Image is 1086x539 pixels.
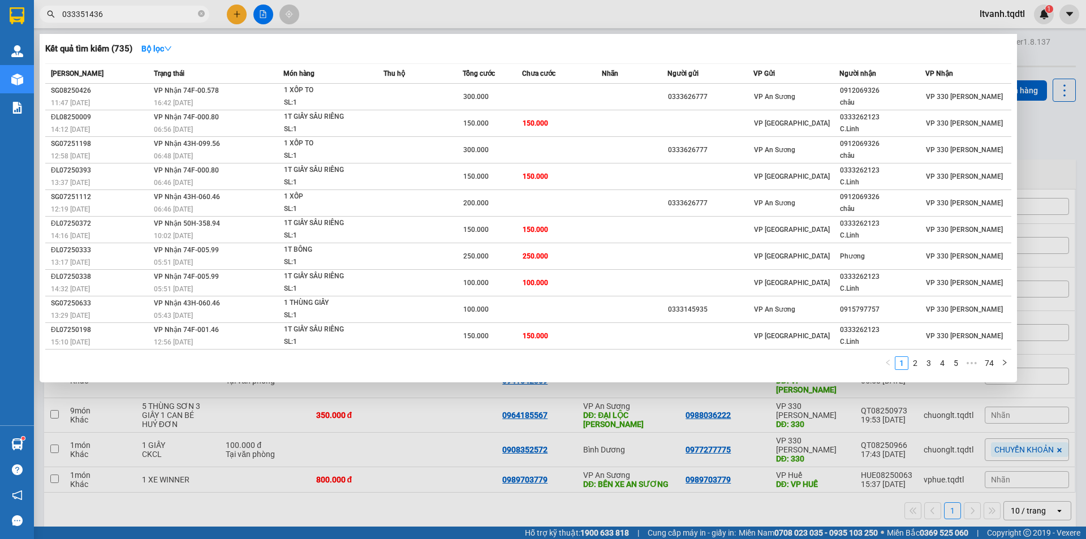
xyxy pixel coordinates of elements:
span: VP [GEOGRAPHIC_DATA] [754,226,830,234]
span: VP 330 [PERSON_NAME] [926,332,1003,340]
span: 12:58 [DATE] [51,152,90,160]
span: 150.000 [463,119,489,127]
span: 150.000 [523,226,548,234]
span: VP Nhận 74F-001.46 [154,326,219,334]
span: down [164,45,172,53]
div: SL: 1 [284,97,369,109]
div: SG07251112 [51,191,150,203]
span: VP Nhận 43H-060.46 [154,299,220,307]
div: SL: 1 [284,256,369,269]
div: 0333262123 [840,165,925,176]
div: ĐL08250009 [51,111,150,123]
button: Bộ lọcdown [132,40,181,58]
li: 4 [936,356,949,370]
span: notification [12,490,23,501]
span: 05:51 [DATE] [154,285,193,293]
div: 1T GIẤY SẦU RIÊNG [284,217,369,230]
span: VP 330 [PERSON_NAME] [926,146,1003,154]
li: 3 [922,356,936,370]
div: SG08250426 [51,85,150,97]
span: 150.000 [523,332,548,340]
span: Thu hộ [383,70,405,77]
span: 300.000 [463,93,489,101]
span: VP Nhận [925,70,953,77]
span: 250.000 [523,252,548,260]
span: Tổng cước [463,70,495,77]
li: 5 [949,356,963,370]
span: Món hàng [283,70,314,77]
div: C.Linh [840,336,925,348]
span: 200.000 [463,199,489,207]
a: 4 [936,357,949,369]
span: 05:51 [DATE] [154,258,193,266]
span: 100.000 [463,305,489,313]
span: VP Nhận 43H-099.56 [154,140,220,148]
div: SG07251198 [51,138,150,150]
div: SL: 1 [284,203,369,215]
div: ĐL07250393 [51,165,150,176]
span: 150.000 [463,173,489,180]
div: châu [840,150,925,162]
span: 150.000 [463,226,489,234]
div: SG07250633 [51,297,150,309]
span: right [1001,359,1008,366]
span: VP An Sương [754,199,795,207]
span: VP Nhận 74F-00.578 [154,87,219,94]
img: warehouse-icon [11,74,23,85]
img: warehouse-icon [11,45,23,57]
span: VP Gửi [753,70,775,77]
li: Previous Page [881,356,895,370]
span: VP An Sương [754,305,795,313]
div: ĐL07250333 [51,244,150,256]
span: 150.000 [523,173,548,180]
div: 1 XỐP TO [284,84,369,97]
div: SL: 1 [284,123,369,136]
div: 1 THÙNG GIẤY [284,297,369,309]
span: VP Nhận 74F-005.99 [154,246,219,254]
span: VP Nhận 74F-005.99 [154,273,219,281]
div: 0333626777 [668,91,753,103]
span: VP Nhận 74F-000.80 [154,113,219,121]
span: close-circle [198,9,205,20]
strong: Bộ lọc [141,44,172,53]
span: [PERSON_NAME] [51,70,104,77]
div: 1T BÔNG [284,244,369,256]
span: 12:56 [DATE] [154,338,193,346]
span: question-circle [12,464,23,475]
li: 2 [908,356,922,370]
span: VP 330 [PERSON_NAME] [926,119,1003,127]
div: 1T GIẤY SẦU RIÊNG [284,324,369,336]
div: 0912069326 [840,138,925,150]
span: 150.000 [463,332,489,340]
li: Next 5 Pages [963,356,981,370]
div: 1T GIẤY SẦU RIÊNG [284,111,369,123]
a: 1 [895,357,908,369]
span: 14:32 [DATE] [51,285,90,293]
span: Người nhận [839,70,876,77]
span: VP 330 [PERSON_NAME] [926,252,1003,260]
div: 0333626777 [668,144,753,156]
span: 06:56 [DATE] [154,126,193,133]
span: 13:17 [DATE] [51,258,90,266]
div: 0915797757 [840,304,925,316]
div: C.Linh [840,176,925,188]
span: VP An Sương [754,93,795,101]
span: 14:16 [DATE] [51,232,90,240]
span: VP [GEOGRAPHIC_DATA] [754,252,830,260]
span: 13:37 [DATE] [51,179,90,187]
span: VP An Sương [754,146,795,154]
span: 14:12 [DATE] [51,126,90,133]
span: VP 330 [PERSON_NAME] [926,305,1003,313]
span: VP [GEOGRAPHIC_DATA] [754,332,830,340]
span: close-circle [198,10,205,17]
div: ĐL07250338 [51,271,150,283]
span: VP [GEOGRAPHIC_DATA] [754,279,830,287]
div: 0333626777 [668,197,753,209]
div: 0333262123 [840,111,925,123]
span: 13:29 [DATE] [51,312,90,320]
span: 06:48 [DATE] [154,152,193,160]
span: VP Nhận 43H-060.46 [154,193,220,201]
span: VP Nhận 74F-000.80 [154,166,219,174]
div: SL: 1 [284,283,369,295]
span: Chưa cước [522,70,555,77]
